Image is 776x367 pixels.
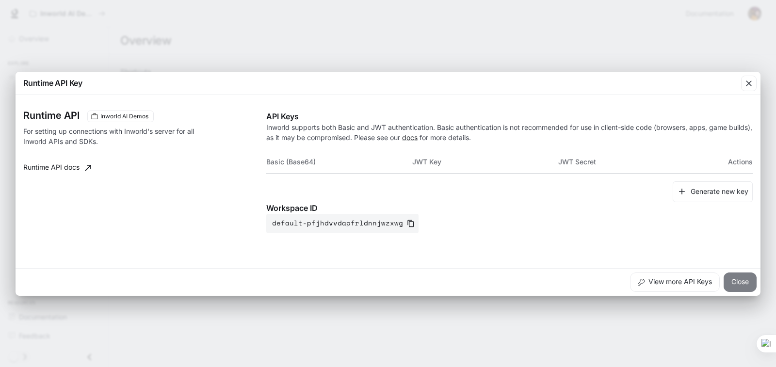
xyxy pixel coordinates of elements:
[558,150,704,174] th: JWT Secret
[402,133,418,142] a: docs
[87,111,154,122] div: These keys will apply to your current workspace only
[266,214,419,233] button: default-pfjhdvvdapfrldnnjwzxwg
[630,272,720,292] button: View more API Keys
[266,202,753,214] p: Workspace ID
[23,126,200,146] p: For setting up connections with Inworld's server for all Inworld APIs and SDKs.
[724,272,757,292] button: Close
[704,150,753,174] th: Actions
[266,122,753,143] p: Inworld supports both Basic and JWT authentication. Basic authentication is not recommended for u...
[412,150,558,174] th: JWT Key
[23,111,80,120] h3: Runtime API
[19,158,95,177] a: Runtime API docs
[97,112,152,121] span: Inworld AI Demos
[673,181,753,202] button: Generate new key
[266,111,753,122] p: API Keys
[23,77,82,89] p: Runtime API Key
[266,150,412,174] th: Basic (Base64)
